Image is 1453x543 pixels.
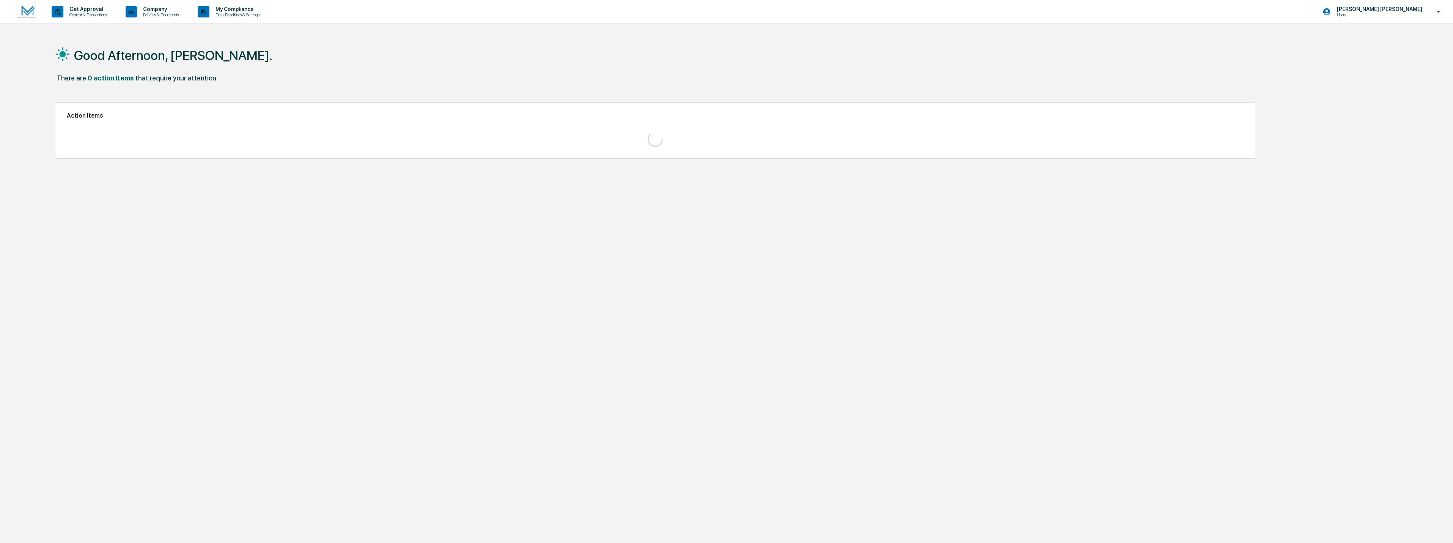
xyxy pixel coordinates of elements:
[1331,12,1405,17] p: Users
[67,112,1244,119] h2: Action Items
[137,6,182,12] p: Company
[63,6,110,12] p: Get Approval
[1331,6,1426,12] p: [PERSON_NAME] [PERSON_NAME]
[135,74,218,82] div: that require your attention.
[137,12,182,17] p: Policies & Documents
[18,5,36,19] img: logo
[209,12,263,17] p: Data, Deadlines & Settings
[209,6,263,12] p: My Compliance
[63,12,110,17] p: Content & Transactions
[57,74,86,82] div: There are
[74,48,272,63] h1: Good Afternoon, [PERSON_NAME].
[88,74,134,82] div: 0 action items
